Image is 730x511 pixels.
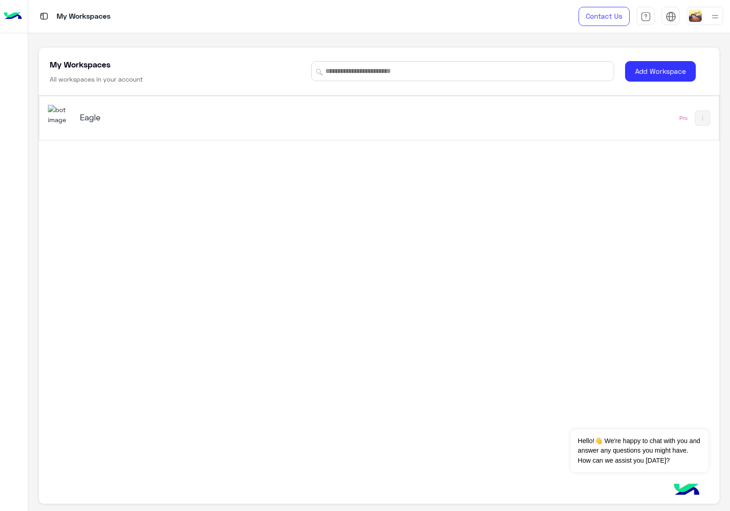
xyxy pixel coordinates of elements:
div: Pro [679,114,688,122]
img: tab [666,11,676,22]
img: Logo [4,7,22,26]
img: tab [641,11,651,22]
img: 713415422032625 [48,105,73,124]
h6: All workspaces in your account [50,75,143,84]
a: Contact Us [579,7,630,26]
img: userImage [689,9,702,22]
button: Add Workspace [625,61,696,82]
h5: My Workspaces [50,59,110,70]
img: profile [709,11,721,22]
h5: Eagle [80,112,318,123]
span: Hello!👋 We're happy to chat with you and answer any questions you might have. How can we assist y... [571,429,708,472]
img: hulul-logo.png [671,475,703,506]
p: My Workspaces [57,10,110,23]
a: tab [636,7,655,26]
img: tab [38,10,50,22]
